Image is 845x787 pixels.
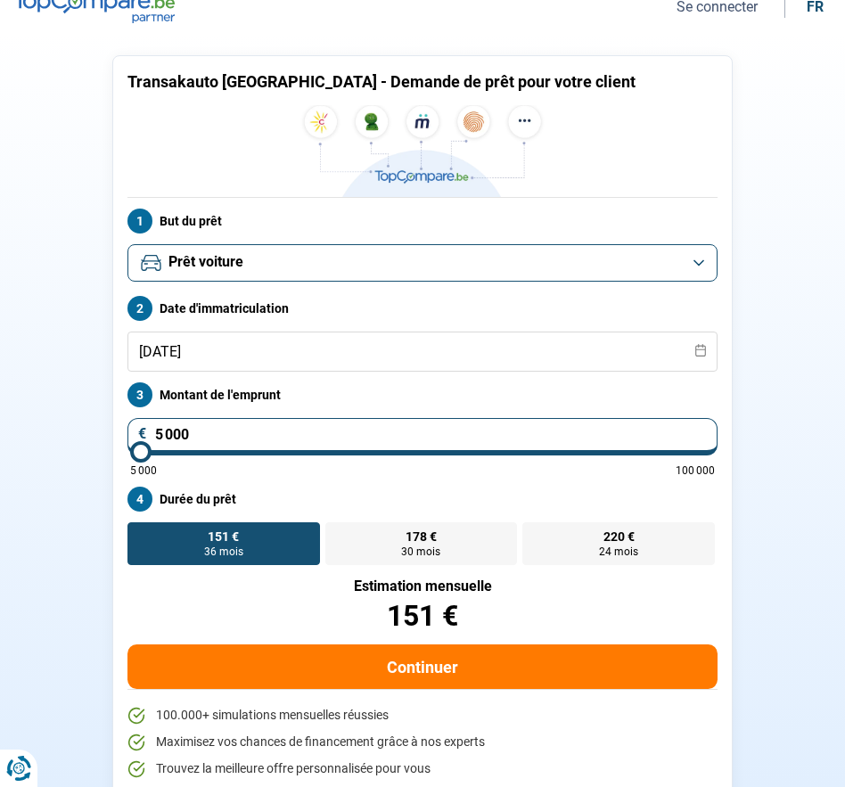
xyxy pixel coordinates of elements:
img: TopCompare.be [298,105,547,197]
li: Maximisez vos chances de financement grâce à nos experts [127,734,718,751]
span: 5 000 [130,465,157,476]
button: Prêt voiture [127,244,718,282]
span: 151 € [208,530,239,543]
span: € [138,427,147,441]
div: 151 € [127,602,718,630]
span: 24 mois [599,546,638,557]
span: 178 € [406,530,437,543]
h1: Transakauto [GEOGRAPHIC_DATA] - Demande de prêt pour votre client [127,72,718,92]
span: 100 000 [676,465,715,476]
div: Estimation mensuelle [127,579,718,594]
li: 100.000+ simulations mensuelles réussies [127,707,718,725]
span: 30 mois [401,546,440,557]
button: Continuer [127,644,718,689]
input: jj/mm/aaaa [127,332,718,372]
label: Montant de l'emprunt [127,382,718,407]
li: Trouvez la meilleure offre personnalisée pour vous [127,760,718,778]
span: 220 € [603,530,635,543]
label: But du prêt [127,209,718,234]
label: Durée du prêt [127,487,718,512]
span: Prêt voiture [168,252,243,272]
span: 36 mois [204,546,243,557]
label: Date d'immatriculation [127,296,718,321]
